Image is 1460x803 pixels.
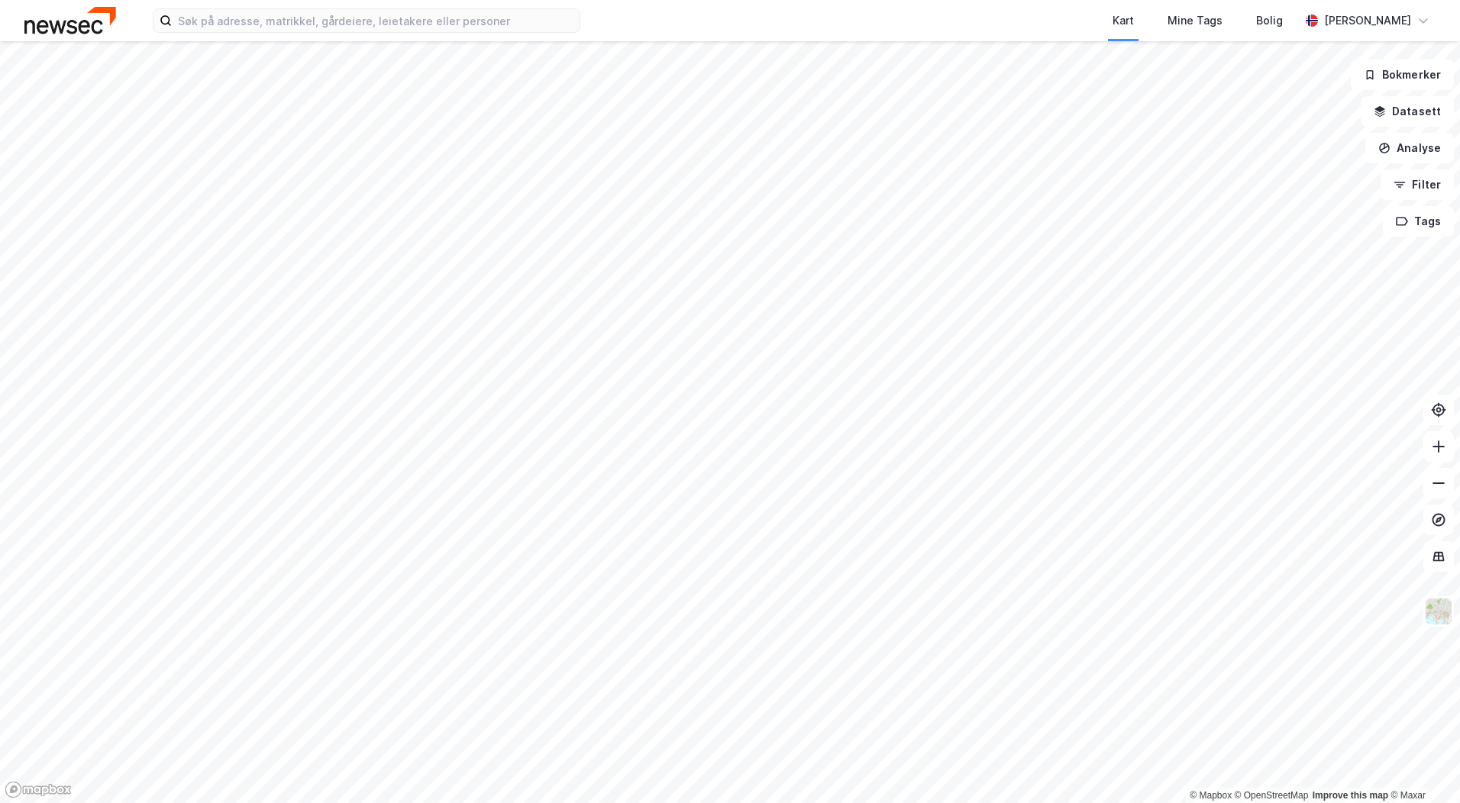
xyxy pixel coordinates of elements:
[1190,790,1232,801] a: Mapbox
[1424,597,1453,626] img: Z
[1113,11,1134,30] div: Kart
[1384,730,1460,803] iframe: Chat Widget
[24,7,116,34] img: newsec-logo.f6e21ccffca1b3a03d2d.png
[1324,11,1411,30] div: [PERSON_NAME]
[5,781,72,798] a: Mapbox homepage
[1313,790,1388,801] a: Improve this map
[1361,96,1454,127] button: Datasett
[172,9,580,32] input: Søk på adresse, matrikkel, gårdeiere, leietakere eller personer
[1168,11,1223,30] div: Mine Tags
[1256,11,1283,30] div: Bolig
[1365,133,1454,163] button: Analyse
[1381,169,1454,200] button: Filter
[1235,790,1309,801] a: OpenStreetMap
[1351,60,1454,90] button: Bokmerker
[1384,730,1460,803] div: Kontrollprogram for chat
[1383,206,1454,237] button: Tags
